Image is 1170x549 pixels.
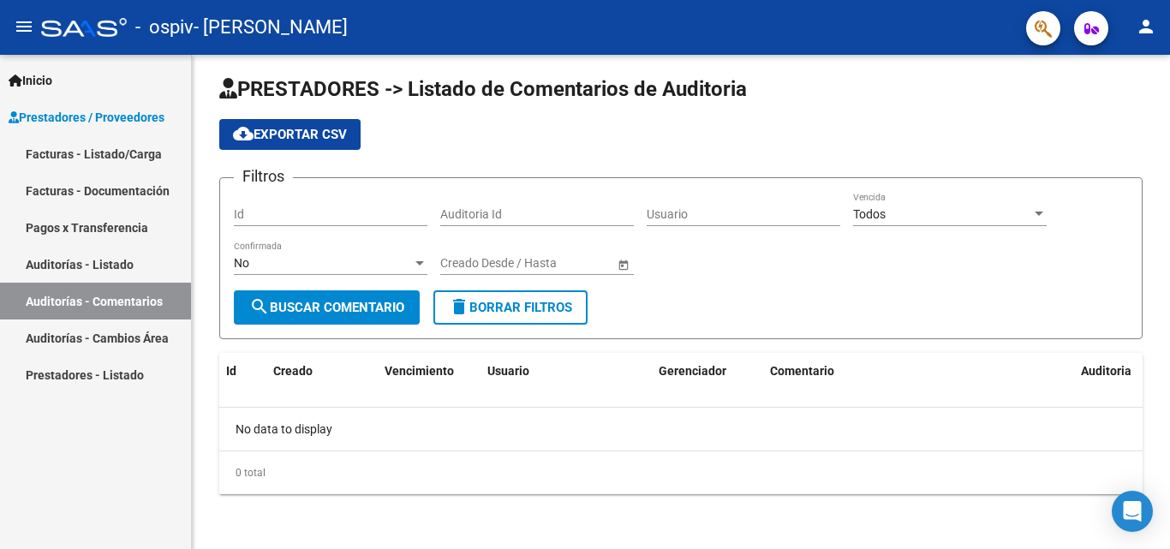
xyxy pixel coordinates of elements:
span: Exportar CSV [233,127,347,142]
datatable-header-cell: Id [219,353,266,390]
span: Inicio [9,71,52,90]
input: Fecha fin [517,256,601,271]
span: PRESTADORES -> Listado de Comentarios de Auditoria [219,77,747,101]
span: - [PERSON_NAME] [194,9,348,46]
datatable-header-cell: Auditoria [1074,353,1143,390]
datatable-header-cell: Creado [266,353,378,390]
span: - ospiv [135,9,194,46]
input: Fecha inicio [440,256,503,271]
button: Exportar CSV [219,119,361,150]
span: Comentario [770,364,834,378]
h3: Filtros [234,164,293,188]
span: Gerenciador [659,364,726,378]
div: Open Intercom Messenger [1112,491,1153,532]
mat-icon: cloud_download [233,123,254,144]
span: No [234,256,249,270]
span: Id [226,364,236,378]
button: Borrar Filtros [433,290,588,325]
span: Todos [853,207,886,221]
button: Buscar Comentario [234,290,420,325]
datatable-header-cell: Vencimiento [378,353,481,390]
span: Auditoria [1081,364,1131,378]
button: Open calendar [614,255,632,273]
span: Buscar Comentario [249,300,404,315]
mat-icon: search [249,296,270,317]
span: Borrar Filtros [449,300,572,315]
span: Usuario [487,364,529,378]
mat-icon: delete [449,296,469,317]
datatable-header-cell: Gerenciador [652,353,763,390]
mat-icon: menu [14,16,34,37]
span: Prestadores / Proveedores [9,108,164,127]
mat-icon: person [1136,16,1156,37]
div: 0 total [219,451,1143,494]
datatable-header-cell: Comentario [763,353,1074,390]
datatable-header-cell: Usuario [481,353,652,390]
span: Creado [273,364,313,378]
div: No data to display [219,408,1143,451]
span: Vencimiento [385,364,454,378]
